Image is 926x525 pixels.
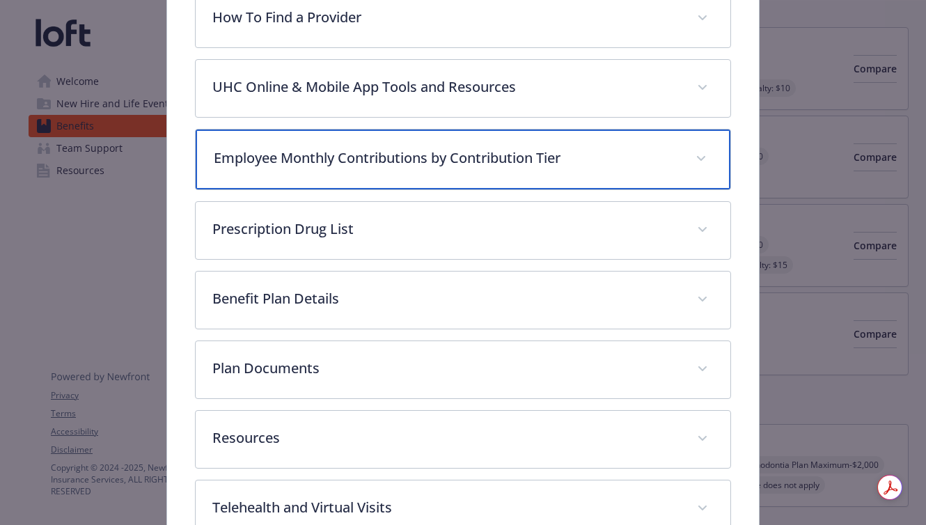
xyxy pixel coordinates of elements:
[196,202,730,259] div: Prescription Drug List
[212,219,680,240] p: Prescription Drug List
[212,428,680,448] p: Resources
[212,288,680,309] p: Benefit Plan Details
[196,411,730,468] div: Resources
[196,130,730,189] div: Employee Monthly Contributions by Contribution Tier
[214,148,678,169] p: Employee Monthly Contributions by Contribution Tier
[212,7,680,28] p: How To Find a Provider
[212,358,680,379] p: Plan Documents
[196,272,730,329] div: Benefit Plan Details
[196,341,730,398] div: Plan Documents
[212,497,680,518] p: Telehealth and Virtual Visits
[196,60,730,117] div: UHC Online & Mobile App Tools and Resources
[212,77,680,97] p: UHC Online & Mobile App Tools and Resources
